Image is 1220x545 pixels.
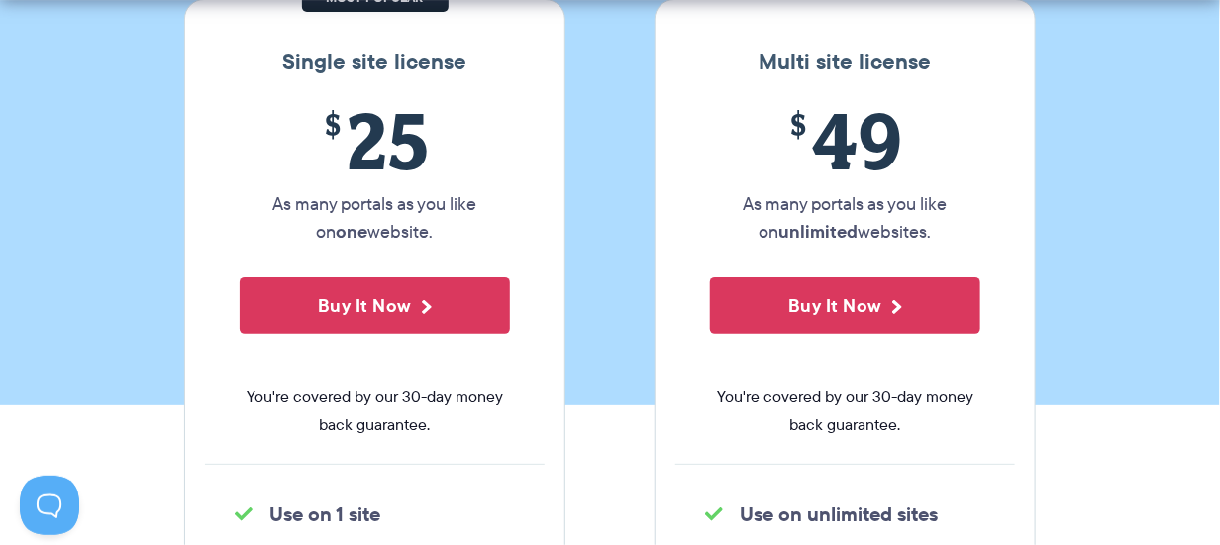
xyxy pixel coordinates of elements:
[240,277,510,334] button: Buy It Now
[710,95,980,185] span: 49
[205,50,545,75] h3: Single site license
[740,499,938,529] strong: Use on unlimited sites
[240,190,510,246] p: As many portals as you like on website.
[675,50,1015,75] h3: Multi site license
[269,499,380,529] strong: Use on 1 site
[240,383,510,439] span: You're covered by our 30-day money back guarantee.
[337,218,368,245] strong: one
[710,190,980,246] p: As many portals as you like on websites.
[240,95,510,185] span: 25
[20,476,79,535] iframe: Toggle Customer Support
[710,277,980,334] button: Buy It Now
[779,218,859,245] strong: unlimited
[710,383,980,439] span: You're covered by our 30-day money back guarantee.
